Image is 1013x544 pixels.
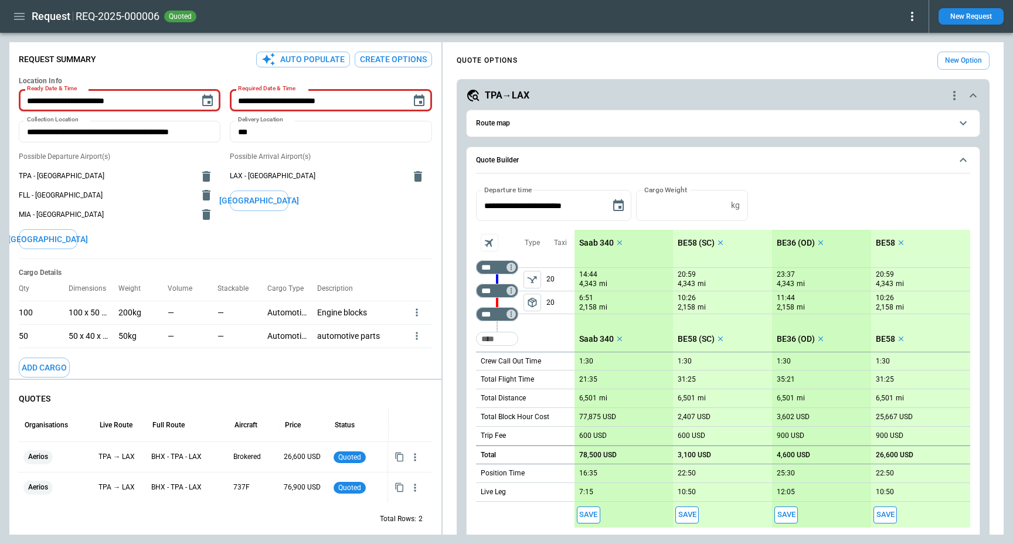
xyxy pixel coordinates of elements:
p: automotive parts [317,331,402,341]
span: Aerios [23,472,53,502]
p: 7:15 [579,488,593,497]
div: Automotive [267,301,317,324]
p: TPA → LAX [98,482,142,492]
p: mi [599,393,607,403]
p: 10:26 [678,294,696,302]
p: BHX - TPA - LAX [151,482,224,492]
p: 4,600 USD [777,451,810,460]
div: scrollable content [575,230,970,528]
p: kg [731,200,740,210]
p: 10:50 [876,488,894,497]
div: Aircraft [234,421,257,429]
div: 50 x 40 x 35cm [69,324,118,348]
p: 25,667 USD [876,413,913,421]
button: [GEOGRAPHIC_DATA] [19,229,77,250]
button: Add Cargo [19,358,70,378]
span: Save this aircraft quote and copy details to clipboard [577,506,600,523]
p: 25:30 [777,469,795,478]
p: Total Rows: [380,514,416,524]
span: Save this aircraft quote and copy details to clipboard [774,506,798,523]
label: Collection Location [27,115,79,124]
div: Status [335,421,355,429]
button: more [411,307,423,318]
p: Cargo Type [267,284,313,293]
button: [GEOGRAPHIC_DATA] [230,191,288,211]
p: 100 [19,308,33,318]
button: more [411,330,423,342]
p: mi [797,279,805,289]
p: 10:50 [678,488,696,497]
div: Automotive [267,324,317,348]
p: mi [698,393,706,403]
p: 600 USD [579,431,607,440]
p: mi [896,279,904,289]
div: Quote Builder [476,190,970,528]
button: left aligned [524,271,541,288]
button: Save [675,506,699,523]
h4: QUOTE OPTIONS [457,58,518,63]
p: mi [698,279,706,289]
button: TPA→LAXquote-option-actions [466,89,980,103]
p: Engine blocks [317,308,402,318]
p: 23:37 [777,270,795,279]
p: 4,343 [777,279,794,289]
p: 22:50 [678,469,696,478]
span: TPA - [GEOGRAPHIC_DATA] [19,171,192,181]
p: 26,600 USD [876,451,913,460]
div: Not found [476,260,518,274]
h2: REQ-2025-000006 [76,9,159,23]
p: 900 USD [876,431,903,440]
h6: Total [481,451,496,459]
p: 12:05 [777,488,795,497]
p: 600 USD [678,431,705,440]
p: Automotive [267,308,308,318]
p: 76,900 USD [284,482,325,492]
p: 100 x 50 x 50cm [69,308,109,318]
p: 900 USD [777,431,804,440]
p: TPA → LAX [98,452,142,462]
h5: TPA→LAX [485,89,529,102]
button: Route map [476,110,970,137]
p: — [217,308,224,318]
p: 50 x 40 x 35cm [69,331,109,341]
span: LAX - [GEOGRAPHIC_DATA] [230,171,403,181]
button: Choose date, selected date is Sep 24, 2025 [196,89,219,113]
div: Full Route [152,421,185,429]
p: Brokered [233,452,274,462]
p: Volume [168,284,202,293]
p: 6,501 [876,394,893,403]
p: Live Leg [481,487,506,497]
p: 16:35 [579,469,597,478]
p: 2,407 USD [678,413,711,421]
p: Crew Call Out Time [481,356,541,366]
span: quoted [336,484,363,492]
label: Ready Date & Time [27,84,77,93]
button: Auto Populate [256,52,350,67]
div: quote-option-actions [947,89,961,103]
p: mi [698,302,706,312]
p: 6,501 [678,394,695,403]
p: Request Summary [19,55,96,64]
span: package_2 [526,297,538,308]
p: — [168,308,174,318]
button: Copy quote content [392,480,407,495]
div: Engine blocks [317,301,411,324]
div: Too short [476,332,518,346]
p: mi [896,393,904,403]
button: Choose date, selected date is Sep 24, 2025 [607,194,630,217]
span: Save this aircraft quote and copy details to clipboard [675,506,699,523]
p: Dimensions [69,284,115,293]
p: 20 [546,268,575,291]
button: Choose date, selected date is Sep 25, 2025 [407,89,431,113]
p: 2,158 [579,302,597,312]
p: 1:30 [876,357,890,366]
p: BE36 (OD) [777,238,815,248]
p: — [217,331,224,341]
span: Save this aircraft quote and copy details to clipboard [873,506,897,523]
p: 10:26 [876,294,894,302]
span: FLL - [GEOGRAPHIC_DATA] [19,191,192,200]
p: 11:44 [777,294,795,302]
p: mi [896,302,904,312]
p: 2,158 [777,302,794,312]
p: 3,602 USD [777,413,810,421]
